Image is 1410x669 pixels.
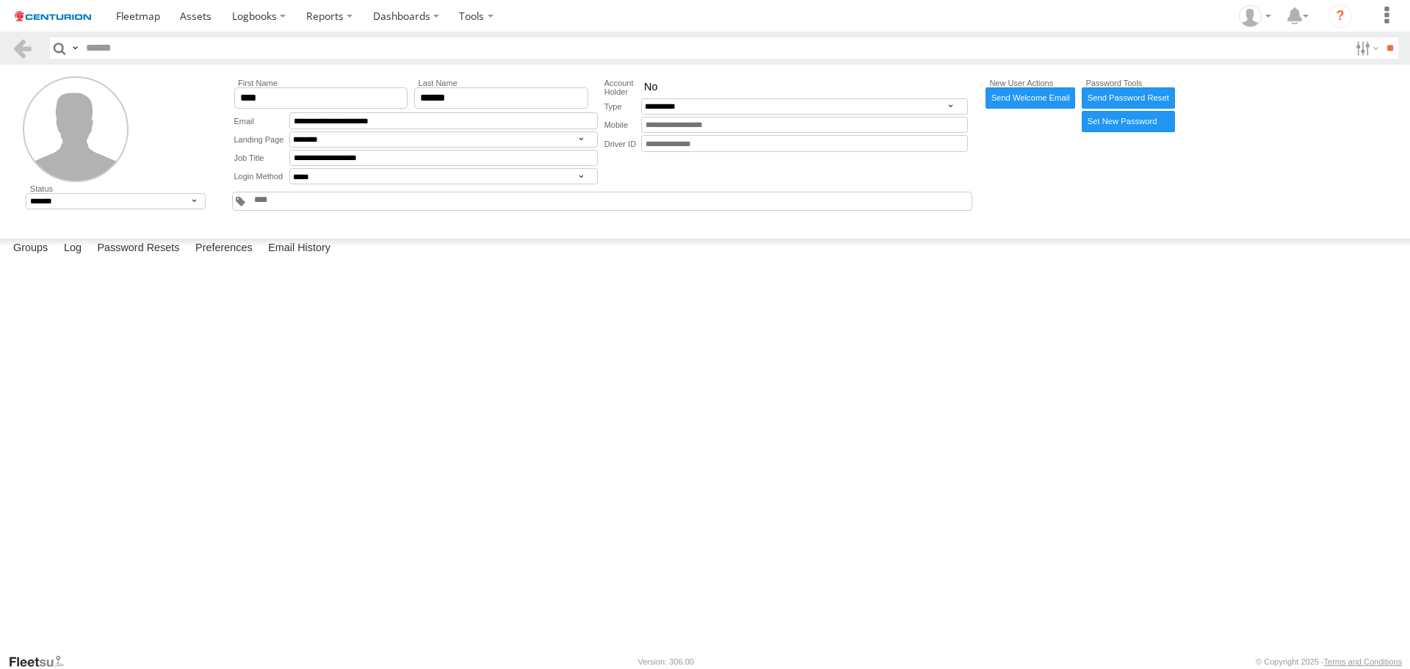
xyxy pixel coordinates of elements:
label: Mobile [604,117,641,134]
img: logo.svg [15,11,91,21]
label: Manually enter new password [1082,111,1174,132]
a: Terms and Conditions [1324,657,1402,666]
label: Type [604,98,641,115]
label: Groups [6,239,55,259]
label: Login Method [234,168,289,184]
label: Job Title [234,150,289,167]
a: Back to previous Page [12,37,33,59]
div: Version: 306.00 [638,657,694,666]
label: Password Tools [1082,79,1174,87]
label: Last Name [414,79,588,87]
a: Send Password Reset [1082,87,1174,109]
label: Account Holder [604,79,641,96]
label: Preferences [188,239,260,259]
label: Landing Page [234,131,289,148]
span: No [644,81,657,94]
label: Email History [261,239,338,259]
a: Visit our Website [8,654,76,669]
label: Email [234,112,289,129]
div: Aaron Langdon [1234,5,1276,27]
label: First Name [234,79,408,87]
label: Search Query [69,37,81,59]
label: Password Resets [90,239,187,259]
label: Driver ID [604,135,641,152]
a: Send Welcome Email [986,87,1076,109]
label: New User Actions [986,79,1076,87]
div: © Copyright 2025 - [1256,657,1402,666]
label: Search Filter Options [1350,37,1381,59]
label: Log [57,239,89,259]
i: ? [1328,4,1352,28]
